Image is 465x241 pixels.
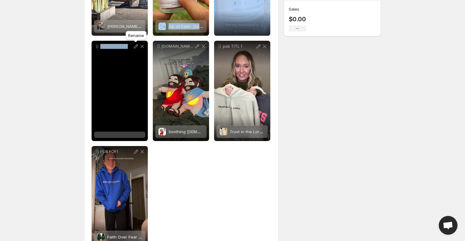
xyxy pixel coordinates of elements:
[162,44,194,49] p: [DOMAIN_NAME]_1737315897890
[220,128,227,135] img: Trust in the Lord Hoodie
[158,23,166,30] img: Jar of Faith: Bible Verses for Every Emotion (NO giftBOX)
[223,44,255,49] p: pub TITL 1
[107,24,282,29] span: [PERSON_NAME] Prayer Candle 6-Hour – Personal Intention Service with Video Recording
[168,24,313,29] span: Jar of Faith: [DEMOGRAPHIC_DATA] Verses for Every Emotion (NO giftBOX)
[158,128,166,135] img: Soothing Jesus Plush – Music & Sleep Companion for Kids
[153,41,209,141] div: [DOMAIN_NAME]_1737315897890Soothing Jesus Plush – Music & Sleep Companion for KidsSoothing [DEMOG...
[289,6,299,12] h3: Sales
[168,129,316,134] span: Soothing [DEMOGRAPHIC_DATA] Plush – Music & Sleep Companion for Kids
[100,44,133,49] p: 202504122145
[214,41,270,141] div: pub TITL 1Trust in the Lord HoodieTrust in the Lord Hoodie
[97,23,105,30] img: Lourdes Prayer Candle 6-Hour – Personal Intention Service with Video Recording
[107,234,152,239] span: Faith Over Fear Hoodie
[230,129,277,134] span: Trust in the Lord Hoodie
[289,15,306,23] p: $0.00
[100,149,133,154] p: PUB FOF1
[92,41,148,141] div: 202504122145
[439,216,457,235] div: Open chat
[97,233,105,241] img: Faith Over Fear Hoodie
